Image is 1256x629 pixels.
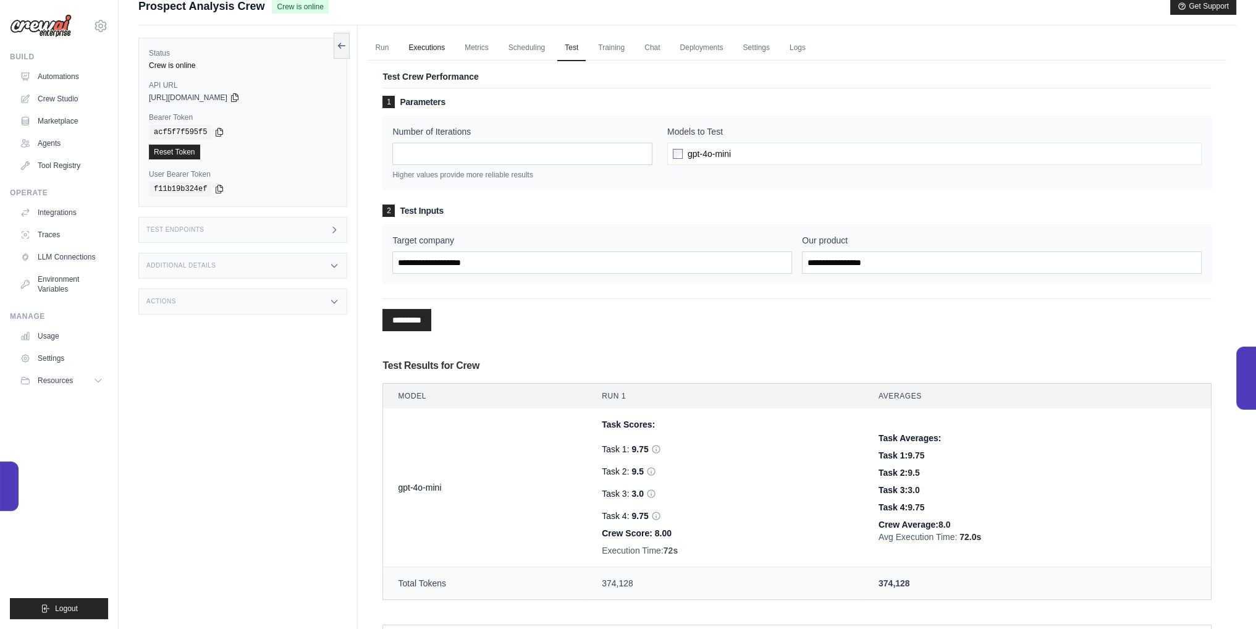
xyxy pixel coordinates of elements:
span: Task Scores: [602,420,655,429]
td: Total Tokens [383,567,587,600]
span: gpt-4o-mini [688,148,731,160]
span: Avg Execution Time: [879,532,957,542]
h3: Actions [146,298,176,305]
a: Automations [15,67,108,87]
div: Task 3: [879,484,1196,496]
span: 8.00 [655,528,672,538]
div: Task 2: [602,465,849,478]
span: Crew Score: [602,528,652,538]
button: Resources [15,371,108,390]
span: 9.75 [631,510,648,522]
div: Build [10,52,108,62]
td: 374,128 [864,567,1212,600]
p: Higher values provide more reliable results [392,170,652,180]
a: Environment Variables [15,269,108,299]
span: 72s [664,546,678,555]
span: 9.75 [908,502,924,512]
a: Deployments [672,35,730,61]
th: Run 1 [587,384,864,409]
p: Test Crew Performance [382,70,1212,83]
code: f11b19b324ef [149,182,212,196]
div: Crew Average: [879,518,1196,531]
h3: Additional Details [146,262,216,269]
span: Logout [55,604,78,614]
label: Bearer Token [149,112,337,122]
code: acf5f7f595f5 [149,125,212,140]
span: 3.0 [631,488,643,500]
div: Task 3: [602,488,849,500]
label: Models to Test [667,125,1202,138]
td: gpt-4o-mini [383,408,587,567]
span: 9.75 [631,443,648,455]
div: Operate [10,188,108,198]
div: Task 2: [879,466,1196,479]
h3: Test Results for Crew [382,358,1212,373]
button: Logout [10,598,108,619]
div: Task 4: [879,501,1196,513]
span: Resources [38,376,73,386]
span: Task Averages: [879,433,941,443]
label: Number of Iterations [392,125,652,138]
span: 9.75 [908,450,924,460]
a: Crew Studio [15,89,108,109]
span: 8.0 [938,520,950,530]
th: Averages [864,384,1212,409]
label: User Bearer Token [149,169,337,179]
a: Marketplace [15,111,108,131]
th: Model [383,384,587,409]
a: Scheduling [501,35,552,61]
a: LLM Connections [15,247,108,267]
a: Training [591,35,632,61]
h3: Test Endpoints [146,226,204,234]
div: Task 1: [879,449,1196,462]
div: Execution Time: [602,544,849,557]
img: Logo [10,14,72,38]
a: Traces [15,225,108,245]
div: Manage [10,311,108,321]
a: Reset Token [149,145,200,159]
a: Agents [15,133,108,153]
a: Tool Registry [15,156,108,175]
span: [URL][DOMAIN_NAME] [149,93,227,103]
label: Status [149,48,337,58]
span: 1 [382,96,395,108]
div: Task 1: [602,443,849,455]
div: Task 4: [602,510,849,522]
span: 2 [382,205,395,217]
td: 374,128 [587,567,864,600]
a: Settings [736,35,777,61]
a: Chat [637,35,667,61]
span: 9.5 [908,468,919,478]
label: Target company [392,234,792,247]
a: Usage [15,326,108,346]
label: API URL [149,80,337,90]
h3: Parameters [382,96,1212,108]
a: Logs [782,35,813,61]
a: Test [557,35,586,61]
a: Integrations [15,203,108,222]
span: 9.5 [631,465,643,478]
span: 3.0 [908,485,919,495]
h3: Test Inputs [382,205,1212,217]
label: Our product [802,234,1202,247]
a: Executions [401,35,452,61]
a: Metrics [457,35,496,61]
div: Crew is online [149,61,337,70]
a: Run [368,35,396,61]
a: Settings [15,348,108,368]
span: 72.0s [959,532,981,542]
